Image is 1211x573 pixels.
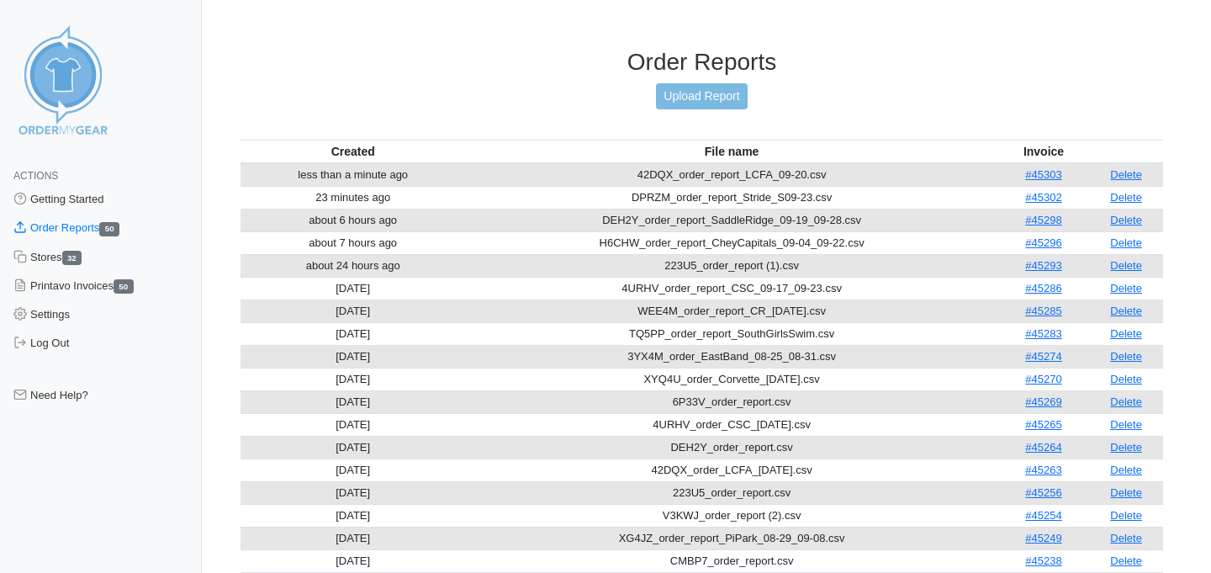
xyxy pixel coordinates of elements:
td: [DATE] [241,277,465,300]
td: [DATE] [241,459,465,481]
td: DEH2Y_order_report_SaddleRidge_09-19_09-28.csv [465,209,997,231]
a: #45274 [1025,350,1061,363]
td: 223U5_order_report.csv [465,481,997,504]
a: #45303 [1025,168,1061,181]
td: WEE4M_order_report_CR_[DATE].csv [465,300,997,322]
a: #45293 [1025,259,1061,272]
span: 32 [62,251,82,265]
a: #45302 [1025,191,1061,204]
td: [DATE] [241,413,465,436]
span: 50 [99,222,119,236]
a: Delete [1110,532,1142,544]
a: #45283 [1025,327,1061,340]
td: XG4JZ_order_report_PiPark_08-29_09-08.csv [465,527,997,549]
a: Upload Report [656,83,747,109]
a: Delete [1110,191,1142,204]
a: Delete [1110,282,1142,294]
span: 50 [114,279,134,294]
a: #45263 [1025,464,1061,476]
td: [DATE] [241,300,465,322]
td: [DATE] [241,481,465,504]
a: Delete [1110,509,1142,522]
td: [DATE] [241,436,465,459]
a: Delete [1110,214,1142,226]
a: Delete [1110,350,1142,363]
a: #45254 [1025,509,1061,522]
td: 6P33V_order_report.csv [465,390,997,413]
td: 4URHV_order_report_CSC_09-17_09-23.csv [465,277,997,300]
th: File name [465,140,997,163]
a: Delete [1110,464,1142,476]
a: #45264 [1025,441,1061,454]
td: 42DQX_order_LCFA_[DATE].csv [465,459,997,481]
a: #45286 [1025,282,1061,294]
h3: Order Reports [241,48,1163,77]
td: TQ5PP_order_report_SouthGirlsSwim.csv [465,322,997,345]
td: DEH2Y_order_report.csv [465,436,997,459]
td: about 7 hours ago [241,231,465,254]
th: Created [241,140,465,163]
a: Delete [1110,486,1142,499]
td: less than a minute ago [241,163,465,187]
a: Delete [1110,168,1142,181]
td: CMBP7_order_report.csv [465,549,997,572]
td: 42DQX_order_report_LCFA_09-20.csv [465,163,997,187]
th: Invoice [998,140,1089,163]
td: V3KWJ_order_report (2).csv [465,504,997,527]
td: 4URHV_order_CSC_[DATE].csv [465,413,997,436]
a: #45270 [1025,373,1061,385]
a: Delete [1110,554,1142,567]
a: #45256 [1025,486,1061,499]
td: [DATE] [241,390,465,413]
a: Delete [1110,373,1142,385]
td: 23 minutes ago [241,186,465,209]
a: #45265 [1025,418,1061,431]
td: about 24 hours ago [241,254,465,277]
span: Actions [13,170,58,182]
a: Delete [1110,327,1142,340]
td: [DATE] [241,322,465,345]
td: [DATE] [241,504,465,527]
a: #45238 [1025,554,1061,567]
a: Delete [1110,418,1142,431]
a: Delete [1110,305,1142,317]
a: #45296 [1025,236,1061,249]
a: #45269 [1025,395,1061,408]
td: [DATE] [241,549,465,572]
td: about 6 hours ago [241,209,465,231]
td: 223U5_order_report (1).csv [465,254,997,277]
a: Delete [1110,236,1142,249]
td: [DATE] [241,527,465,549]
td: 3YX4M_order_EastBand_08-25_08-31.csv [465,345,997,368]
a: #45249 [1025,532,1061,544]
td: DPRZM_order_report_Stride_S09-23.csv [465,186,997,209]
a: #45285 [1025,305,1061,317]
td: XYQ4U_order_Corvette_[DATE].csv [465,368,997,390]
td: [DATE] [241,368,465,390]
a: Delete [1110,441,1142,454]
a: Delete [1110,395,1142,408]
td: [DATE] [241,345,465,368]
a: Delete [1110,259,1142,272]
a: #45298 [1025,214,1061,226]
td: H6CHW_order_report_CheyCapitals_09-04_09-22.csv [465,231,997,254]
